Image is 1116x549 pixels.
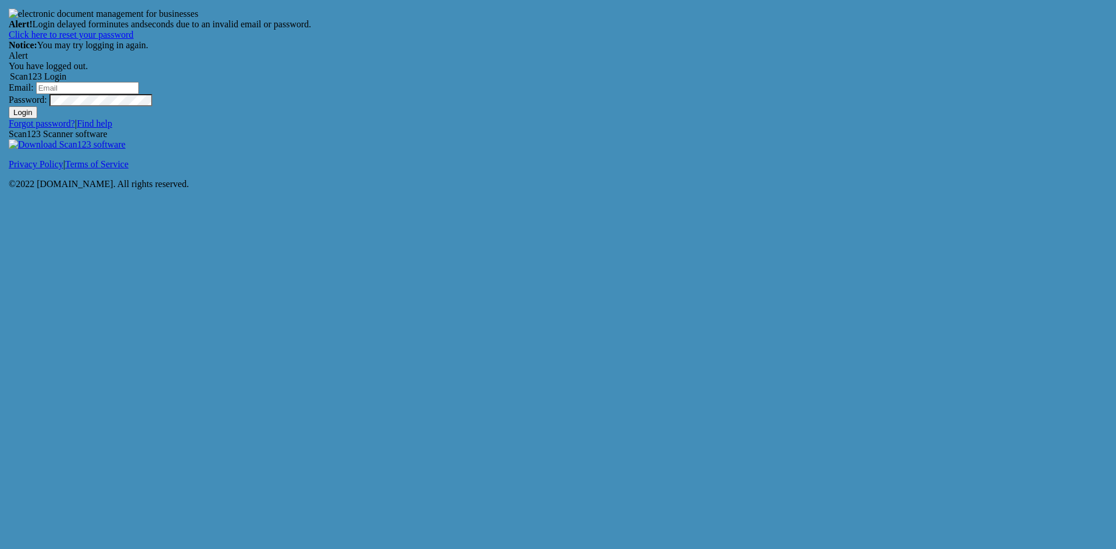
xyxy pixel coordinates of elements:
div: Scan123 Scanner software [9,129,1107,150]
a: Terms of Service [65,159,128,169]
div: You may try logging in again. [9,40,1107,51]
div: You have logged out. [9,61,1107,71]
div: | [9,119,1107,129]
img: electronic document management for businesses [9,9,198,19]
label: Email: [9,82,34,92]
legend: Scan123 Login [9,71,1107,82]
p: | [9,159,1107,170]
a: Click here to reset your password [9,30,134,40]
button: Login [9,106,37,119]
a: Find help [77,119,112,128]
input: Email [36,82,139,94]
strong: Alert! [9,19,33,29]
strong: Notice: [9,40,37,50]
img: Download Scan123 software [9,139,126,150]
p: ©2022 [DOMAIN_NAME]. All rights reserved. [9,179,1107,189]
a: Forgot password? [9,119,75,128]
div: Login delayed for minutes and seconds due to an invalid email or password. [9,19,1107,40]
div: Alert [9,51,1107,61]
a: Privacy Policy [9,159,63,169]
label: Password: [9,95,47,105]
